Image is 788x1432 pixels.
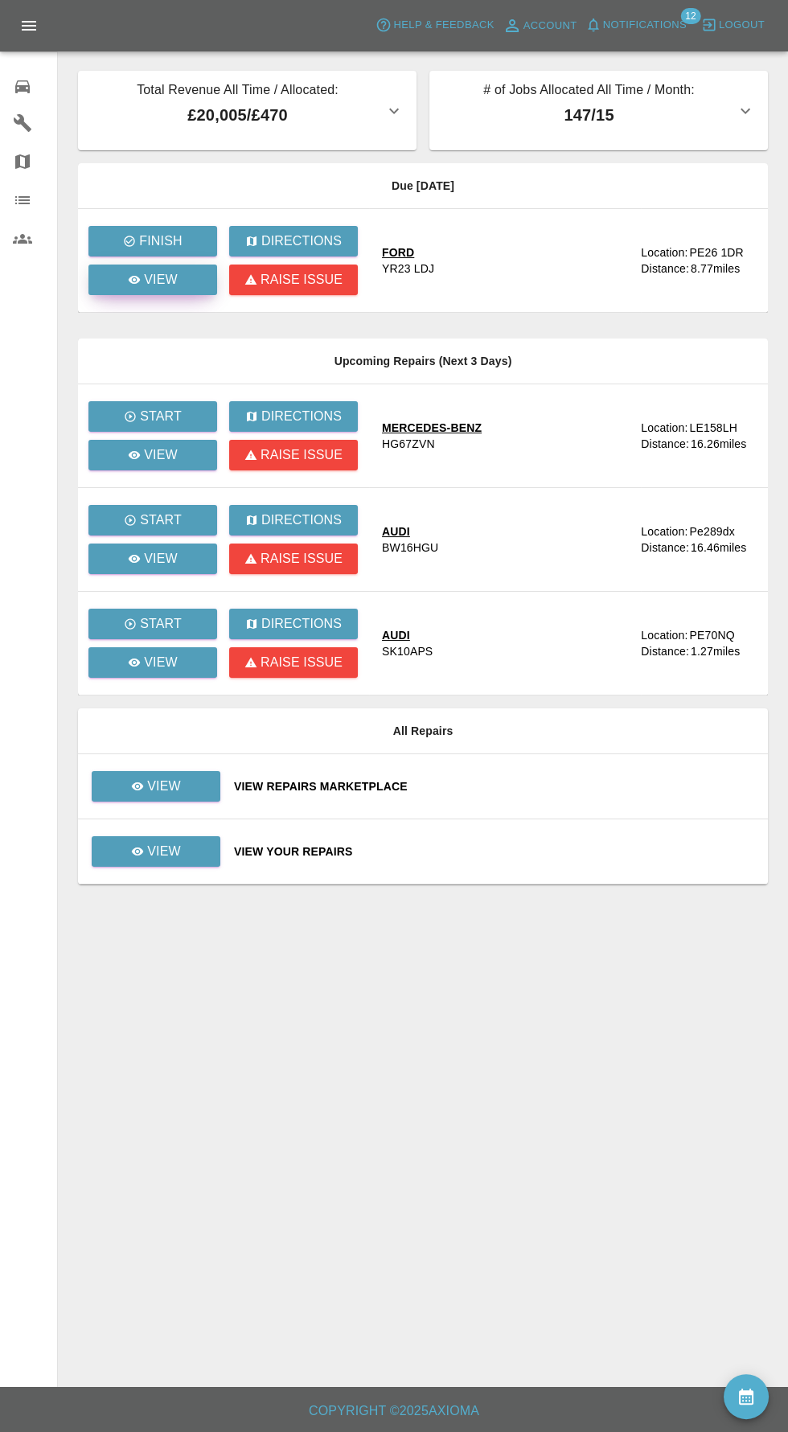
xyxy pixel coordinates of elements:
[140,511,182,530] p: Start
[691,261,755,277] div: 8.77 miles
[691,643,755,659] div: 1.27 miles
[229,226,358,256] button: Directions
[229,505,358,535] button: Directions
[139,232,182,251] p: Finish
[88,505,217,535] button: Start
[261,653,343,672] p: Raise issue
[229,440,358,470] button: Raise issue
[261,407,342,426] p: Directions
[641,523,687,540] div: Location:
[144,270,178,289] p: View
[689,523,734,540] div: Pe289dx
[144,445,178,465] p: View
[603,16,687,35] span: Notifications
[234,778,755,794] a: View Repairs Marketplace
[641,540,689,556] div: Distance:
[382,244,434,261] div: FORD
[719,16,765,35] span: Logout
[641,244,755,277] a: Location:PE26 1DRDistance:8.77miles
[88,544,217,574] a: View
[393,16,494,35] span: Help & Feedback
[689,420,737,436] div: LE158LH
[641,244,687,261] div: Location:
[581,13,691,38] button: Notifications
[641,523,755,556] a: Location:Pe289dxDistance:16.46miles
[691,540,755,556] div: 16.46 miles
[523,17,577,35] span: Account
[382,523,628,556] a: AUDIBW16HGU
[382,523,438,540] div: AUDI
[88,440,217,470] a: View
[689,627,734,643] div: PE70NQ
[382,420,482,436] div: MERCEDES-BENZ
[78,71,417,150] button: Total Revenue All Time / Allocated:£20,005/£470
[382,420,628,452] a: MERCEDES-BENZHG67ZVN
[88,401,217,432] button: Start
[697,13,769,38] button: Logout
[229,401,358,432] button: Directions
[382,436,435,452] div: HG67ZVN
[88,226,217,256] button: Finish
[78,708,768,754] th: All Repairs
[261,232,342,251] p: Directions
[691,436,755,452] div: 16.26 miles
[147,777,181,796] p: View
[641,627,687,643] div: Location:
[382,540,438,556] div: BW16HGU
[91,844,221,857] a: View
[261,445,343,465] p: Raise issue
[88,265,217,295] a: View
[144,653,178,672] p: View
[689,244,743,261] div: PE26 1DR
[724,1374,769,1419] button: availability
[261,614,342,634] p: Directions
[91,80,384,103] p: Total Revenue All Time / Allocated:
[641,420,755,452] a: Location:LE158LHDistance:16.26miles
[382,261,434,277] div: YR23 LDJ
[641,261,689,277] div: Distance:
[91,779,221,792] a: View
[229,609,358,639] button: Directions
[641,643,689,659] div: Distance:
[382,627,628,659] a: AUDISK10APS
[429,71,768,150] button: # of Jobs Allocated All Time / Month:147/15
[442,80,736,103] p: # of Jobs Allocated All Time / Month:
[680,8,700,24] span: 12
[382,627,433,643] div: AUDI
[140,407,182,426] p: Start
[371,13,498,38] button: Help & Feedback
[91,103,384,127] p: £20,005 / £470
[641,627,755,659] a: Location:PE70NQDistance:1.27miles
[78,163,768,209] th: Due [DATE]
[261,511,342,530] p: Directions
[229,265,358,295] button: Raise issue
[147,842,181,861] p: View
[13,1400,775,1422] h6: Copyright © 2025 Axioma
[88,609,217,639] button: Start
[499,13,581,39] a: Account
[229,647,358,678] button: Raise issue
[144,549,178,568] p: View
[641,420,687,436] div: Location:
[442,103,736,127] p: 147 / 15
[140,614,182,634] p: Start
[641,436,689,452] div: Distance:
[382,244,628,277] a: FORDYR23 LDJ
[10,6,48,45] button: Open drawer
[382,643,433,659] div: SK10APS
[234,843,755,860] a: View Your Repairs
[78,339,768,384] th: Upcoming Repairs (Next 3 Days)
[92,836,220,867] a: View
[261,270,343,289] p: Raise issue
[92,771,220,802] a: View
[261,549,343,568] p: Raise issue
[88,647,217,678] a: View
[229,544,358,574] button: Raise issue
